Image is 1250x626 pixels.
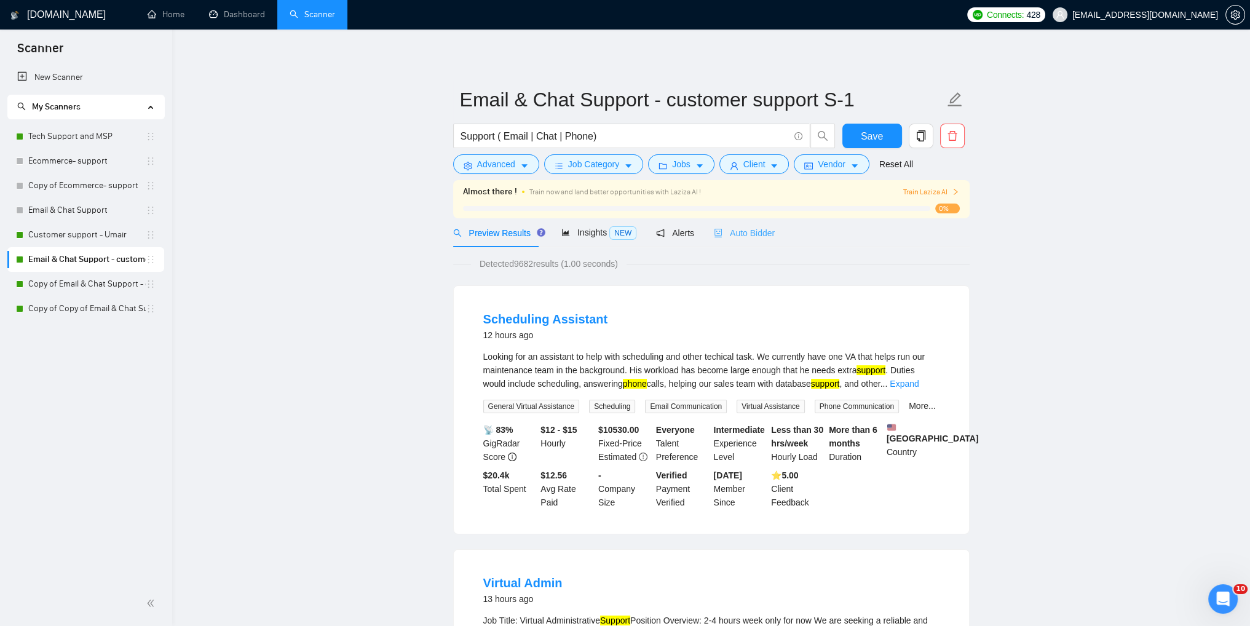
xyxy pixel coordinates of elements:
[209,9,265,20] a: dashboardDashboard
[520,161,529,170] span: caret-down
[290,9,335,20] a: searchScanner
[829,425,877,448] b: More than 6 months
[483,592,563,606] div: 13 hours ago
[146,205,156,215] span: holder
[903,186,959,198] button: Train Laziza AI
[146,181,156,191] span: holder
[481,469,539,509] div: Total Spent
[483,425,513,435] b: 📡 83%
[538,469,596,509] div: Avg Rate Paid
[810,124,835,148] button: search
[935,204,960,213] span: 0%
[146,304,156,314] span: holder
[28,223,146,247] a: Customer support - Umair
[909,401,936,411] a: More...
[555,161,563,170] span: bars
[794,154,869,174] button: idcardVendorcaret-down
[17,65,154,90] a: New Scanner
[656,425,695,435] b: Everyone
[804,161,813,170] span: idcard
[850,161,859,170] span: caret-down
[940,124,965,148] button: delete
[483,576,563,590] a: Virtual Admin
[714,229,722,237] span: robot
[483,400,580,413] span: General Virtual Assistance
[146,279,156,289] span: holder
[1225,5,1245,25] button: setting
[952,188,959,196] span: right
[481,423,539,464] div: GigRadar Score
[1226,10,1244,20] span: setting
[609,226,636,240] span: NEW
[730,161,738,170] span: user
[7,247,164,272] li: Email & Chat Support - customer support S-1
[453,228,542,238] span: Preview Results
[7,39,73,65] span: Scanner
[464,161,472,170] span: setting
[656,229,665,237] span: notification
[598,452,636,462] span: Estimated
[714,470,742,480] b: [DATE]
[1233,584,1248,594] span: 10
[538,423,596,464] div: Hourly
[471,257,627,271] span: Detected 9682 results (1.00 seconds)
[7,173,164,198] li: Copy of Ecommerce- support
[483,470,510,480] b: $ 20.4k
[540,470,567,480] b: $12.56
[818,157,845,171] span: Vendor
[461,129,789,144] input: Search Freelance Jobs...
[7,198,164,223] li: Email & Chat Support
[947,92,963,108] span: edit
[589,400,635,413] span: Scheduling
[1208,584,1238,614] iframe: Intercom live chat
[887,423,896,432] img: 🇺🇸
[17,102,26,111] span: search
[7,223,164,247] li: Customer support - Umair
[7,65,164,90] li: New Scanner
[596,423,654,464] div: Fixed-Price
[28,149,146,173] a: Ecommerce- support
[654,423,711,464] div: Talent Preference
[719,154,789,174] button: userClientcaret-down
[28,124,146,149] a: Tech Support and MSP
[7,149,164,173] li: Ecommerce- support
[1026,8,1040,22] span: 428
[7,272,164,296] li: Copy of Email & Chat Support - customer support S-1
[770,161,778,170] span: caret-down
[695,161,704,170] span: caret-down
[28,296,146,321] a: Copy of Copy of Email & Chat Support - customer support S-1
[28,198,146,223] a: Email & Chat Support
[453,229,462,237] span: search
[540,425,577,435] b: $12 - $15
[771,470,798,480] b: ⭐️ 5.00
[28,247,146,272] a: Email & Chat Support - customer support S-1
[987,8,1024,22] span: Connects:
[856,365,885,375] mark: support
[771,425,823,448] b: Less than 30 hrs/week
[672,157,690,171] span: Jobs
[568,157,619,171] span: Job Category
[769,423,826,464] div: Hourly Load
[561,228,570,237] span: area-chart
[909,124,933,148] button: copy
[794,132,802,140] span: info-circle
[1056,10,1064,19] span: user
[815,400,899,413] span: Phone Communication
[17,101,81,112] span: My Scanners
[654,469,711,509] div: Payment Verified
[811,379,840,389] mark: support
[887,423,979,443] b: [GEOGRAPHIC_DATA]
[598,470,601,480] b: -
[884,423,942,464] div: Country
[714,228,775,238] span: Auto Bidder
[645,400,727,413] span: Email Communication
[483,328,608,343] div: 12 hours ago
[861,129,883,144] span: Save
[711,469,769,509] div: Member Since
[909,130,933,141] span: copy
[890,379,919,389] a: Expand
[508,453,516,461] span: info-circle
[7,124,164,149] li: Tech Support and MSP
[146,132,156,141] span: holder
